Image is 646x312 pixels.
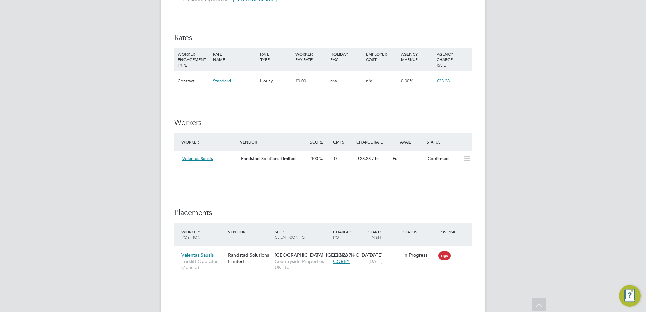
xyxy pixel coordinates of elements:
span: n/a [330,78,337,84]
div: WORKER ENGAGEMENT TYPE [176,48,211,71]
span: Valentas Sausis [181,252,214,258]
span: Standard [213,78,231,84]
div: Hourly [258,71,294,91]
div: Charge Rate [355,136,390,148]
span: Randstad Solutions Limited [241,156,296,161]
div: Cmts [331,136,355,148]
div: IR35 Risk [437,226,460,238]
button: Engage Resource Center [619,285,641,307]
span: / PO [333,229,351,240]
span: £23.28 [437,78,450,84]
div: Worker [180,136,238,148]
span: 0 [334,156,337,161]
div: HOLIDAY PAY [329,48,364,66]
div: Site [273,226,331,243]
span: [DATE] [368,258,383,264]
div: Vendor [238,136,308,148]
span: CORBY [333,258,350,264]
span: n/a [366,78,372,84]
div: Start [367,226,402,243]
div: Status [402,226,437,238]
span: / Position [181,229,200,240]
h3: Workers [174,118,472,128]
span: Full [393,156,399,161]
h3: Placements [174,208,472,218]
span: / hr [349,253,355,258]
div: In Progress [403,252,435,258]
div: Vendor [226,226,273,238]
span: £23.28 [357,156,371,161]
span: / Client Config [275,229,305,240]
div: Confirmed [425,153,460,164]
div: Score [308,136,331,148]
div: RATE TYPE [258,48,294,66]
div: Worker [180,226,226,243]
span: Valentas Sausis [182,156,213,161]
h3: Rates [174,33,472,43]
div: Avail [390,136,425,148]
div: Contract [176,71,211,91]
span: Countryside Properties UK Ltd [275,258,330,270]
a: Valentas SausisForklift Operator (Zone 3)Randstad Solutions Limited[GEOGRAPHIC_DATA], [GEOGRAPHIC... [180,248,472,254]
span: 0.00% [401,78,413,84]
span: / hr [372,156,379,161]
div: AGENCY CHARGE RATE [435,48,470,71]
span: High [438,251,451,260]
div: [DATE] [367,249,402,267]
span: £23.28 [333,252,348,258]
div: RATE NAME [211,48,258,66]
div: Randstad Solutions Limited [226,249,273,267]
span: / Finish [368,229,381,240]
span: 100 [311,156,318,161]
div: £0.00 [294,71,329,91]
span: [GEOGRAPHIC_DATA], [GEOGRAPHIC_DATA] [275,252,375,258]
div: WORKER PAY RATE [294,48,329,66]
div: Charge [331,226,367,243]
div: EMPLOYER COST [364,48,399,66]
div: AGENCY MARKUP [399,48,434,66]
div: Status [425,136,472,148]
span: Forklift Operator (Zone 3) [181,258,225,270]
